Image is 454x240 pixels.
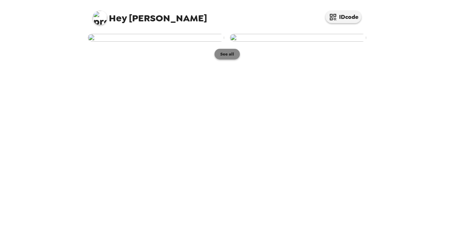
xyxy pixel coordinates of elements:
img: profile pic [93,11,107,25]
img: user-276087 [230,34,366,42]
button: See all [215,49,240,59]
img: user-276219 [88,34,224,42]
button: IDcode [326,11,361,23]
span: Hey [109,12,127,25]
span: [PERSON_NAME] [93,7,207,23]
